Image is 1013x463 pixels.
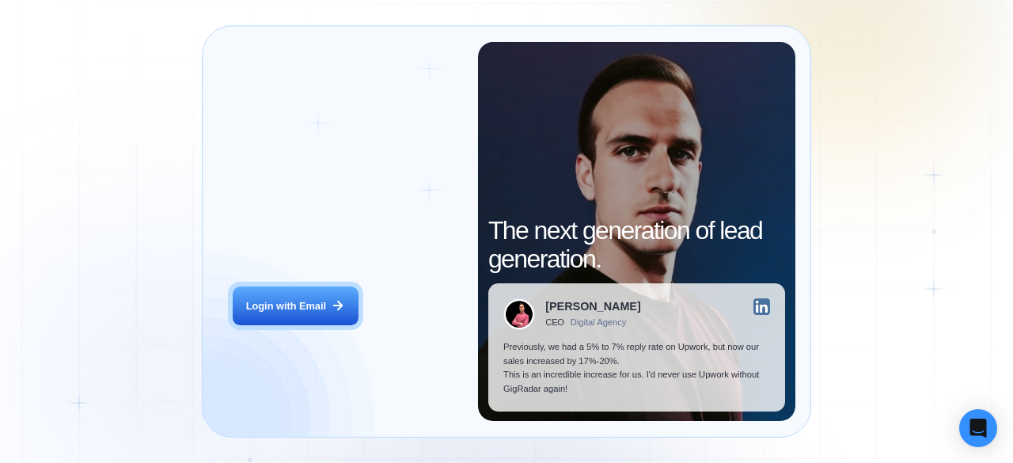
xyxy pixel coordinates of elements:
div: Digital Agency [571,317,627,328]
h2: The next generation of lead generation. [488,217,785,272]
div: [PERSON_NAME] [545,301,640,312]
button: Login with Email [233,287,358,326]
div: Open Intercom Messenger [959,409,997,447]
p: Previously, we had a 5% to 7% reply rate on Upwork, but now our sales increased by 17%-20%. This ... [503,340,770,396]
div: CEO [545,317,564,328]
div: Login with Email [246,299,326,313]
